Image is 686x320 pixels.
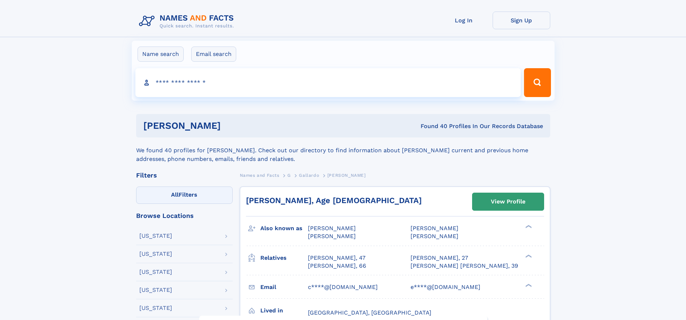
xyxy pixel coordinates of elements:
a: Names and Facts [240,171,279,180]
div: View Profile [491,193,525,210]
h3: Also known as [260,222,308,234]
span: [PERSON_NAME] [308,233,356,240]
div: ❯ [524,254,532,258]
a: [PERSON_NAME], Age [DEMOGRAPHIC_DATA] [246,196,422,205]
div: Filters [136,172,233,179]
div: [US_STATE] [139,233,172,239]
div: ❯ [524,283,532,288]
div: ❯ [524,224,532,229]
button: Search Button [524,68,551,97]
span: All [171,191,179,198]
h3: Email [260,281,308,293]
div: [US_STATE] [139,269,172,275]
span: [PERSON_NAME] [327,173,366,178]
a: [PERSON_NAME] [PERSON_NAME], 39 [411,262,518,270]
span: [PERSON_NAME] [308,225,356,232]
div: [US_STATE] [139,251,172,257]
span: [PERSON_NAME] [411,225,458,232]
a: G [287,171,291,180]
div: [US_STATE] [139,287,172,293]
span: [GEOGRAPHIC_DATA], [GEOGRAPHIC_DATA] [308,309,431,316]
label: Name search [138,47,184,62]
img: Logo Names and Facts [136,12,240,31]
div: We found 40 profiles for [PERSON_NAME]. Check out our directory to find information about [PERSON... [136,137,550,163]
h3: Relatives [260,252,308,264]
input: search input [135,68,521,97]
label: Filters [136,187,233,204]
a: Log In [435,12,493,29]
h3: Lived in [260,304,308,317]
div: Browse Locations [136,212,233,219]
h1: [PERSON_NAME] [143,121,321,130]
a: [PERSON_NAME], 27 [411,254,468,262]
a: Sign Up [493,12,550,29]
span: G [287,173,291,178]
span: [PERSON_NAME] [411,233,458,240]
a: View Profile [472,193,544,210]
label: Email search [191,47,236,62]
div: Found 40 Profiles In Our Records Database [320,122,543,130]
span: Gallardo [299,173,319,178]
a: Gallardo [299,171,319,180]
a: [PERSON_NAME], 66 [308,262,366,270]
div: [US_STATE] [139,305,172,311]
a: [PERSON_NAME], 47 [308,254,366,262]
